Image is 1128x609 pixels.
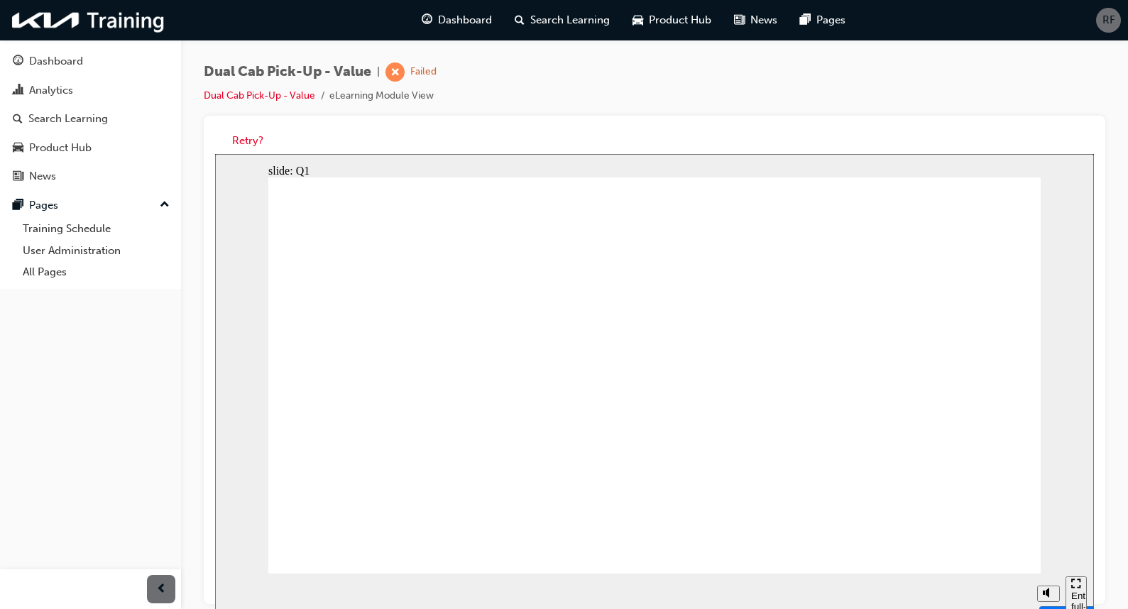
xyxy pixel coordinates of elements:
[156,581,167,598] span: prev-icon
[503,6,621,35] a: search-iconSearch Learning
[734,11,745,29] span: news-icon
[160,196,170,214] span: up-icon
[410,6,503,35] a: guage-iconDashboard
[377,64,380,80] span: |
[6,192,175,219] button: Pages
[204,64,371,80] span: Dual Cab Pick-Up - Value
[6,48,175,75] a: Dashboard
[850,422,872,463] button: Enter full-screen mode
[816,12,845,28] span: Pages
[649,12,711,28] span: Product Hub
[621,6,723,35] a: car-iconProduct Hub
[29,168,56,185] div: News
[13,84,23,97] span: chart-icon
[6,163,175,190] a: News
[28,111,108,127] div: Search Learning
[850,419,872,466] nav: slide navigation
[1102,12,1115,28] span: RF
[515,11,525,29] span: search-icon
[823,449,915,461] input: volume
[29,82,73,99] div: Analytics
[822,432,845,448] button: Mute (Ctrl+Alt+M)
[29,140,92,156] div: Product Hub
[29,53,83,70] div: Dashboard
[750,12,777,28] span: News
[723,6,789,35] a: news-iconNews
[13,199,23,212] span: pages-icon
[13,142,23,155] span: car-icon
[856,437,866,479] div: Enter full-screen mode
[789,6,857,35] a: pages-iconPages
[6,106,175,132] a: Search Learning
[17,240,175,262] a: User Administration
[530,12,610,28] span: Search Learning
[385,62,405,82] span: learningRecordVerb_FAIL-icon
[7,6,170,35] img: kia-training
[329,88,434,104] li: eLearning Module View
[422,11,432,29] span: guage-icon
[6,45,175,192] button: DashboardAnalyticsSearch LearningProduct HubNews
[633,11,643,29] span: car-icon
[204,89,315,101] a: Dual Cab Pick-Up - Value
[6,77,175,104] a: Analytics
[17,261,175,283] a: All Pages
[6,135,175,161] a: Product Hub
[17,218,175,240] a: Training Schedule
[13,170,23,183] span: news-icon
[13,113,23,126] span: search-icon
[1096,8,1121,33] button: RF
[438,12,492,28] span: Dashboard
[13,55,23,68] span: guage-icon
[29,197,58,214] div: Pages
[410,65,437,79] div: Failed
[815,419,843,466] div: misc controls
[232,133,263,149] button: Retry?
[800,11,811,29] span: pages-icon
